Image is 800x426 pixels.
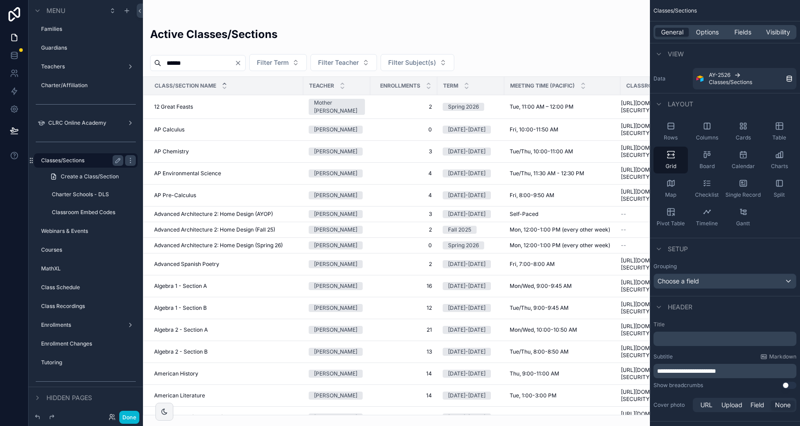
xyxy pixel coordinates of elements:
[309,370,365,378] a: [PERSON_NAME]
[376,283,432,290] a: 16
[154,261,298,268] a: Advanced Spanish Poetry
[41,228,136,235] label: Webinars & Events
[510,392,615,399] a: Tue, 1:00-3:00 PM
[653,382,703,389] div: Show breadcrumbs
[621,242,687,249] a: --
[621,257,687,271] span: [URL][DOMAIN_NAME][SECURITY_DATA]
[448,413,486,422] div: [DATE]-[DATE]
[154,283,298,290] a: Algebra 1 - Section A
[376,211,432,218] a: 3
[376,148,432,155] a: 3
[41,321,123,329] label: Enrollments
[52,209,136,216] label: Classroom Embed Codes
[376,304,432,312] a: 12
[621,345,687,359] a: [URL][DOMAIN_NAME][SECURITY_DATA]
[309,392,365,400] a: [PERSON_NAME]
[736,220,750,227] span: Gantt
[448,348,486,356] div: [DATE]-[DATE]
[309,226,365,234] a: [PERSON_NAME]
[154,304,298,312] a: Algebra 1 - Section B
[510,226,610,233] span: Mon, 12:00-1:00 PM (every other week)
[448,392,486,400] div: [DATE]-[DATE]
[726,147,760,173] button: Calendar
[376,326,432,333] span: 21
[318,58,359,67] span: Filter Teacher
[510,82,575,89] span: Meeting Time (PACIFIC)
[668,303,692,312] span: Header
[309,260,365,268] a: [PERSON_NAME]
[448,103,479,111] div: Spring 2026
[653,332,796,346] div: scrollable content
[448,260,486,268] div: [DATE]-[DATE]
[52,191,136,198] a: Charter Schools - DLS
[621,242,626,249] span: --
[309,210,365,218] a: [PERSON_NAME]
[665,191,676,198] span: Map
[309,82,334,89] span: Teacher
[309,148,365,156] a: [PERSON_NAME]
[621,144,687,159] a: [URL][DOMAIN_NAME][SECURITY_DATA]
[41,82,136,89] a: Charter/Affiliation
[443,82,458,89] span: Term
[443,370,499,378] a: [DATE]-[DATE]
[61,173,119,180] span: Create a Class/Section
[510,326,577,333] span: Mon/Wed, 10:00-10:50 AM
[510,126,615,133] a: Fri, 10:00-11:50 AM
[41,303,136,310] label: Class Recordings
[621,226,626,233] span: --
[725,191,761,198] span: Single Record
[154,261,219,268] span: Advanced Spanish Poetry
[621,122,687,137] span: [URL][DOMAIN_NAME][SECURITY_DATA]
[309,126,365,134] a: [PERSON_NAME]
[653,175,688,202] button: Map
[154,226,275,233] span: Advanced Architecture 2: Home Design (Fall 25)
[621,323,687,337] a: [URL][DOMAIN_NAME][SECURITY_DATA]
[657,220,685,227] span: Pivot Table
[443,226,499,234] a: Fall 2025
[448,282,486,290] div: [DATE]-[DATE]
[314,413,357,422] div: [PERSON_NAME]
[154,283,207,290] span: Algebra 1 - Section A
[510,126,558,133] span: Fri, 10:00-11:50 AM
[510,414,615,421] a: Mon, 7:30-9:00 AM
[376,261,432,268] span: 2
[154,326,208,333] span: Algebra 2 - Section A
[154,170,221,177] span: AP Environmental Science
[154,348,298,355] a: Algebra 2 - Section B
[314,348,357,356] div: [PERSON_NAME]
[621,279,687,293] a: [URL][DOMAIN_NAME][SECURITY_DATA]
[510,348,569,355] span: Tue/Thu, 8:00-8:50 AM
[654,274,796,288] div: Choose a field
[443,392,499,400] a: [DATE]-[DATE]
[314,191,357,199] div: [PERSON_NAME]
[41,284,136,291] a: Class Schedule
[309,413,365,422] a: [PERSON_NAME]
[154,370,298,377] a: American History
[771,163,788,170] span: Charts
[621,367,687,381] a: [URL][DOMAIN_NAME][SECURITY_DATA]
[376,192,432,199] a: 4
[154,192,196,199] span: AP Pre-Calculus
[621,211,626,218] span: --
[510,170,615,177] a: Tue/Thu, 11:30 AM - 12:30 PM
[653,263,677,270] label: Grouping
[668,100,693,109] span: Layout
[448,126,486,134] div: [DATE]-[DATE]
[621,166,687,181] a: [URL][DOMAIN_NAME][SECURITY_DATA]
[41,246,136,253] label: Courses
[696,220,718,227] span: Timeline
[314,370,357,378] div: [PERSON_NAME]
[154,414,298,421] a: Ancient Times (Grades 1-4)
[769,353,796,360] span: Markdown
[443,413,499,422] a: [DATE]-[DATE]
[621,410,687,425] a: [URL][DOMAIN_NAME][SECURITY_DATA]
[510,348,615,355] a: Tue/Thu, 8:00-8:50 AM
[381,54,454,71] button: Select Button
